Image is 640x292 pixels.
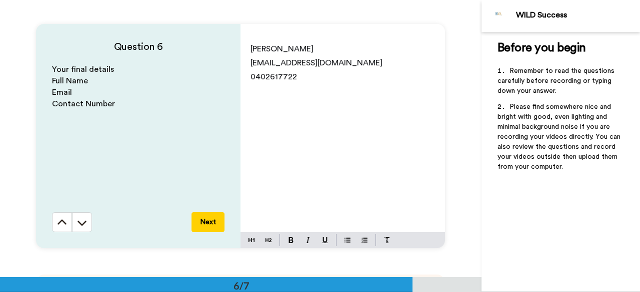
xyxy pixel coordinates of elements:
[361,236,367,244] img: numbered-block.svg
[52,77,88,85] span: Full Name
[497,67,616,94] span: Remember to read the questions carefully before recording or typing down your answer.
[497,42,586,54] span: Before you begin
[52,100,115,108] span: Contact Number
[497,103,622,170] span: Please find somewhere nice and bright with good, even lighting and minimal background noise if yo...
[52,40,224,54] h4: Question 6
[306,237,310,243] img: italic-mark.svg
[250,59,382,67] span: [EMAIL_ADDRESS][DOMAIN_NAME]
[52,88,72,96] span: Email
[265,236,271,244] img: heading-two-block.svg
[487,4,511,28] img: Profile Image
[250,45,313,53] span: [PERSON_NAME]
[344,236,350,244] img: bulleted-block.svg
[516,10,639,20] div: WILD Success
[288,237,293,243] img: bold-mark.svg
[248,236,254,244] img: heading-one-block.svg
[250,73,297,81] span: 0402617722
[384,237,390,243] img: clear-format.svg
[322,237,328,243] img: underline-mark.svg
[52,65,114,73] span: Your final details
[191,212,224,232] button: Next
